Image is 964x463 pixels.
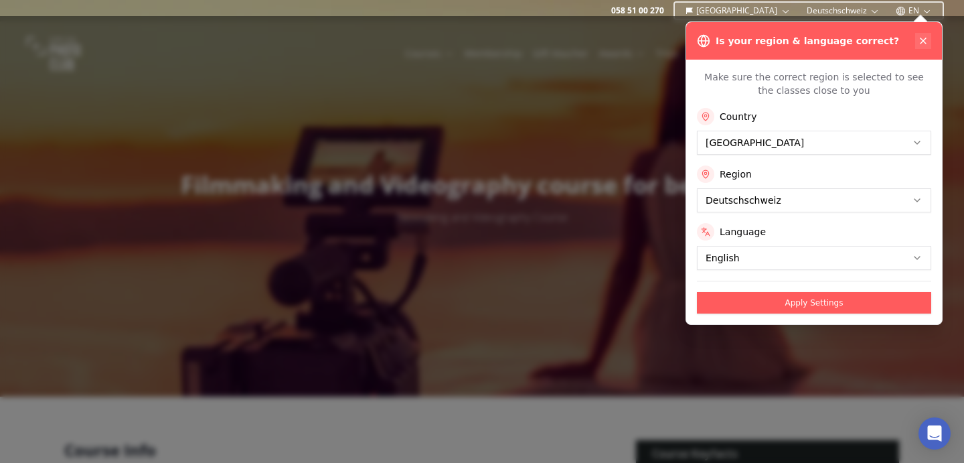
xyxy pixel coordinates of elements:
button: Apply Settings [697,292,931,314]
button: EN [890,3,937,19]
label: Country [720,110,757,123]
a: 058 51 00 270 [611,5,664,16]
label: Language [720,225,766,239]
h3: Is your region & language correct? [716,34,899,48]
div: Open Intercom Messenger [918,417,951,450]
button: Deutschschweiz [801,3,885,19]
p: Make sure the correct region is selected to see the classes close to you [697,70,931,97]
button: [GEOGRAPHIC_DATA] [680,3,796,19]
label: Region [720,168,752,181]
